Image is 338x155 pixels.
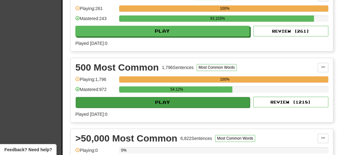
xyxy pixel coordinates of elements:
[76,97,250,108] button: Play
[121,15,314,22] div: 93.103%
[75,112,107,117] span: Played [DATE]: 0
[180,135,212,142] div: 6,822 Sentences
[75,5,116,16] div: Playing: 261
[253,26,328,36] button: Review (261)
[75,76,116,87] div: Playing: 1,796
[121,5,328,12] div: 100%
[75,86,116,97] div: Mastered: 972
[121,86,232,93] div: 54.12%
[75,41,107,46] span: Played [DATE]: 0
[162,64,194,71] div: 1,796 Sentences
[75,26,250,36] button: Play
[75,63,159,72] div: 500 Most Common
[197,64,237,71] button: Most Common Words
[75,134,177,143] div: >50,000 Most Common
[253,97,328,107] button: Review (1218)
[4,147,52,153] span: Open feedback widget
[75,15,116,26] div: Mastered: 243
[121,76,328,83] div: 100%
[215,135,255,142] button: Most Common Words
